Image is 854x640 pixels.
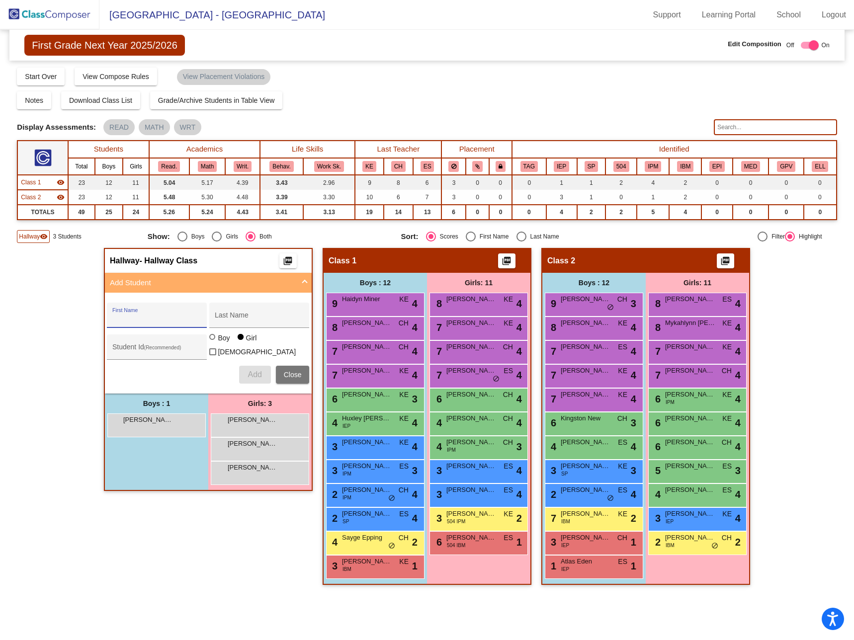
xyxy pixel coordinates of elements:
span: KE [722,413,732,424]
span: 4 [516,392,522,406]
td: 3.41 [260,205,303,220]
span: Start Over [25,73,57,80]
td: 6 [413,175,441,190]
span: Display Assessments: [17,123,96,132]
span: [DEMOGRAPHIC_DATA] [218,346,296,358]
button: MED [741,161,760,172]
span: 4 [516,296,522,311]
span: 3 [631,296,636,311]
span: CH [399,342,409,352]
td: 0 [701,190,732,205]
span: 4 [735,296,741,311]
span: Sort: [401,232,419,241]
td: 7 [413,190,441,205]
th: Identified [512,141,837,158]
button: Writ. [234,161,252,172]
span: 4 [631,368,636,383]
span: do_not_disturb_alt [493,375,500,383]
span: CH [617,413,627,424]
span: [PERSON_NAME] [561,342,610,352]
span: Add [248,370,261,379]
div: Boys : 1 [105,394,208,413]
th: English Language Learner [804,158,836,175]
td: 2 [669,190,701,205]
td: 13 [413,205,441,220]
mat-icon: visibility [40,233,48,240]
td: 3 [441,190,466,205]
span: 8 [653,298,661,309]
span: 7 [434,322,442,333]
th: EpiPen [701,158,732,175]
td: 23 [68,175,95,190]
span: [PERSON_NAME] [342,437,392,447]
td: 1 [637,190,669,205]
th: Cheyenne Hendricks [384,158,413,175]
td: 0 [733,175,769,190]
td: 0 [701,205,732,220]
span: [PERSON_NAME] [665,342,715,352]
span: 4 [516,320,522,335]
button: CH [391,161,406,172]
th: Individualized Education Plan [546,158,577,175]
button: Notes [17,91,51,109]
button: Work Sk. [314,161,344,172]
span: [PERSON_NAME] [561,366,610,376]
span: 4 [330,417,338,428]
td: 2 [669,175,701,190]
span: CH [722,366,732,376]
th: Last Teacher [355,141,441,158]
button: TAG [520,161,538,172]
td: 0 [489,205,512,220]
td: 24 [123,205,149,220]
span: KE [722,390,732,400]
span: 4 [735,368,741,383]
span: KE [618,366,627,376]
span: [PERSON_NAME] [665,413,715,423]
span: Class 2 [21,193,41,202]
div: Scores [436,232,458,241]
div: Add Student [105,293,312,394]
button: IPM [645,161,661,172]
td: 0 [512,175,546,190]
span: CH [399,318,409,328]
td: 0 [512,205,546,220]
td: 3 [546,190,577,205]
span: Grade/Archive Students in Table View [158,96,275,104]
span: [PERSON_NAME] [561,390,610,400]
span: ES [618,342,627,352]
td: 4 [546,205,577,220]
td: 0 [512,190,546,205]
span: CH [503,342,513,352]
span: CH [503,437,513,448]
span: 4 [631,320,636,335]
span: [PERSON_NAME] [446,437,496,447]
td: 11 [123,190,149,205]
span: 7 [653,370,661,381]
span: Notes [25,96,43,104]
span: [PERSON_NAME] [342,366,392,376]
button: Read. [158,161,180,172]
span: IEP [342,422,350,430]
button: Add [239,366,271,384]
span: KE [399,366,409,376]
span: 7 [434,346,442,357]
td: 4 [669,205,701,220]
span: 9 [330,298,338,309]
button: Print Students Details [279,253,297,268]
div: Boys : 12 [542,273,646,293]
td: 0 [489,190,512,205]
span: IPM [666,399,675,406]
span: [PERSON_NAME] [665,294,715,304]
td: 0 [466,175,489,190]
span: 4 [412,344,418,359]
th: Keep with teacher [489,158,512,175]
span: Haidyn Miner [342,294,392,304]
td: 23 [68,190,95,205]
span: 7 [548,394,556,404]
td: 5.04 [149,175,189,190]
span: KE [399,294,409,305]
th: Girls [123,158,149,175]
span: 7 [434,370,442,381]
td: 12 [95,190,123,205]
th: Placement [441,141,512,158]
